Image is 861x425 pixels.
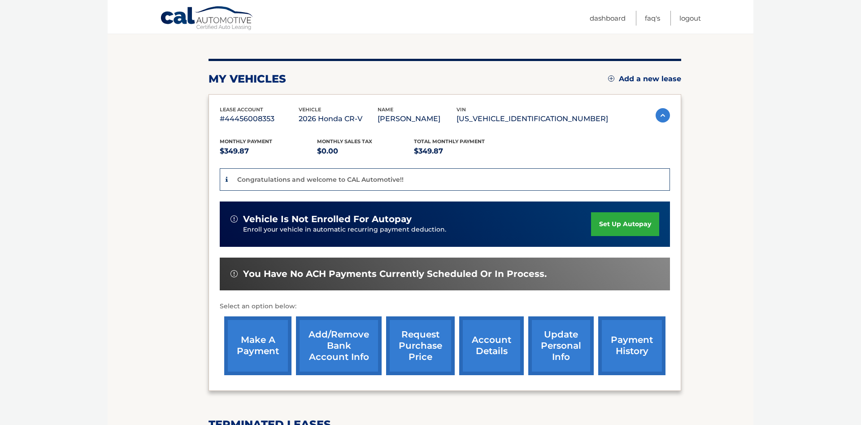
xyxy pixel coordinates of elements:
h2: my vehicles [209,72,286,86]
p: $349.87 [414,145,511,158]
img: alert-white.svg [230,215,238,223]
a: make a payment [224,316,291,375]
span: Monthly sales Tax [317,138,372,145]
span: name [378,106,393,113]
a: request purchase price [386,316,455,375]
img: accordion-active.svg [656,108,670,123]
p: #44456008353 [220,113,299,125]
a: set up autopay [591,212,659,236]
a: Logout [679,11,701,26]
img: alert-white.svg [230,270,238,277]
p: [PERSON_NAME] [378,113,457,125]
span: vehicle is not enrolled for autopay [243,214,412,225]
a: Add/Remove bank account info [296,316,382,375]
p: $0.00 [317,145,414,158]
a: payment history [598,316,665,375]
p: $349.87 [220,145,317,158]
a: FAQ's [645,11,660,26]
p: Select an option below: [220,301,670,312]
span: Monthly Payment [220,138,272,145]
a: Dashboard [590,11,626,26]
span: vehicle [299,106,321,113]
p: [US_VEHICLE_IDENTIFICATION_NUMBER] [457,113,608,125]
span: lease account [220,106,263,113]
p: 2026 Honda CR-V [299,113,378,125]
a: Add a new lease [608,74,681,83]
span: Total Monthly Payment [414,138,485,145]
p: Enroll your vehicle in automatic recurring payment deduction. [243,225,591,235]
p: Congratulations and welcome to CAL Automotive!! [237,175,404,184]
span: You have no ACH payments currently scheduled or in process. [243,268,547,280]
a: account details [459,316,524,375]
img: add.svg [608,75,614,82]
span: vin [457,106,466,113]
a: Cal Automotive [160,6,254,32]
a: update personal info [528,316,594,375]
